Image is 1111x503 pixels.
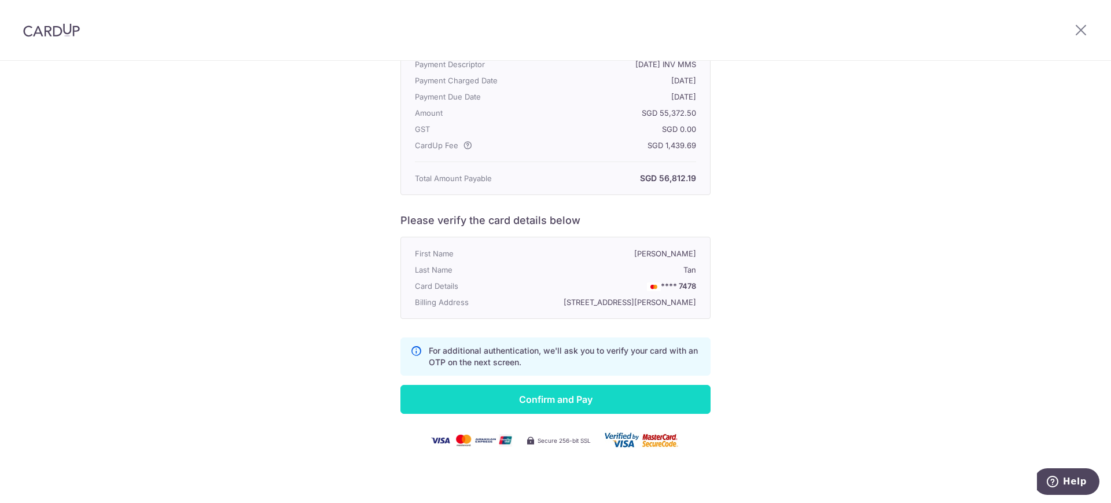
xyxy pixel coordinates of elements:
img: visa-mc-amex-unionpay-34850ac9868a6d5de2caf4e02a0bbe60382aa94c6170d4c8a8a06feceedd426a.png [431,434,512,447]
p: Payment Charged Date [415,74,527,87]
p: SGD 0.00 [527,122,696,136]
p: GST [415,122,527,136]
p: SGD 1,439.69 [527,138,696,152]
p: Billing Address [415,295,527,309]
span: CardUp Fee [415,138,458,152]
p: SGD 55,372.50 [527,106,696,120]
h6: Please verify the card details below [400,214,711,227]
p: [PERSON_NAME] [527,247,696,260]
p: Card Details [415,279,527,293]
p: Payment Due Date [415,90,527,104]
p: Payment Descriptor [415,57,527,71]
p: For additional authentication, we'll ask you to verify your card with an OTP on the next screen. [429,345,701,368]
iframe: Opens a widget where you can find more information [1037,468,1099,497]
p: [DATE] INV MMS [527,57,696,71]
p: Last Name [415,263,527,277]
img: user_card-c562eb6b5b8b8ec84dccdc07e9bd522830960ef8db174c7131827c7f1303a312.png [605,432,680,449]
p: Amount [415,106,527,120]
input: Confirm and Pay [400,385,711,414]
span: Secure 256-bit SSL [538,436,591,445]
p: [DATE] [527,74,696,87]
img: CardUp [23,23,80,37]
img: MASTERCARD [647,282,661,291]
p: First Name [415,247,527,260]
p: [DATE] [527,90,696,104]
p: Total Amount Payable [415,171,527,185]
p: SGD 56,812.19 [527,171,696,185]
p: [STREET_ADDRESS][PERSON_NAME] [527,295,696,309]
p: Tan [527,263,696,277]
